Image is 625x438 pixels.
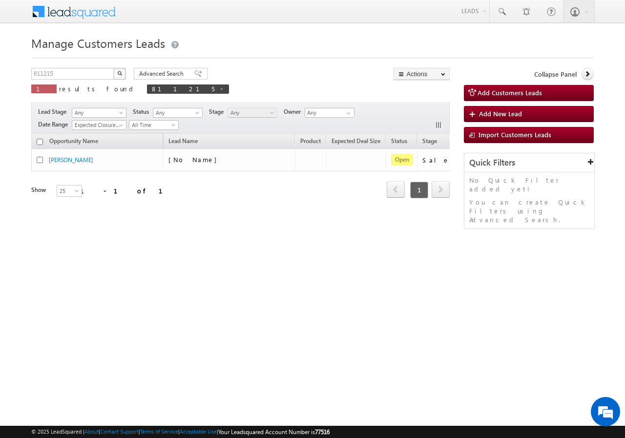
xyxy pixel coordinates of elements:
[479,130,551,139] span: Import Customers Leads
[479,109,522,118] span: Add New Lead
[391,154,413,166] span: Open
[432,182,450,198] a: next
[38,120,72,129] span: Date Range
[72,108,123,117] span: Any
[100,428,139,435] a: Contact Support
[315,428,330,436] span: 77516
[228,108,277,118] a: Any
[469,198,589,224] p: You can create Quick Filters using Advanced Search.
[117,71,122,76] img: Search
[284,107,305,116] span: Owner
[38,107,70,116] span: Lead Stage
[152,84,214,93] span: 811215
[228,108,274,117] span: Any
[305,108,354,118] input: Type to Search
[31,427,330,437] span: © 2025 LeadSquared | | | | |
[478,88,542,97] span: Add Customers Leads
[72,120,126,130] a: Expected Closure Date
[387,182,405,198] a: prev
[36,84,52,93] span: 1
[80,185,174,196] div: 1 - 1 of 1
[168,155,222,164] span: [No Name]
[72,108,126,118] a: Any
[49,137,98,145] span: Opportunity Name
[464,153,594,172] div: Quick Filters
[386,136,412,148] a: Status
[218,428,330,436] span: Your Leadsquared Account Number is
[129,121,176,129] span: All Time
[31,35,165,51] span: Manage Customers Leads
[432,181,450,198] span: next
[59,84,137,93] span: results found
[153,108,203,118] a: Any
[422,156,491,165] div: Sale Marked
[209,107,228,116] span: Stage
[534,70,577,79] span: Collapse Panel
[139,69,187,78] span: Advanced Search
[129,120,179,130] a: All Time
[327,136,385,148] a: Expected Deal Size
[164,136,203,148] span: Lead Name
[341,108,354,118] a: Show All Items
[332,137,380,145] span: Expected Deal Size
[37,139,43,145] input: Check all records
[57,185,82,197] a: 25
[387,181,405,198] span: prev
[422,137,437,145] span: Stage
[180,428,217,435] a: Acceptable Use
[394,68,450,80] button: Actions
[140,428,178,435] a: Terms of Service
[44,136,103,148] a: Opportunity Name
[417,136,442,148] a: Stage
[410,182,428,198] span: 1
[57,187,83,195] span: 25
[31,186,49,194] div: Show
[153,108,200,117] span: Any
[49,156,93,164] a: [PERSON_NAME]
[72,121,123,129] span: Expected Closure Date
[469,176,589,193] p: No Quick Filter added yet!
[84,428,99,435] a: About
[300,137,321,145] span: Product
[133,107,153,116] span: Status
